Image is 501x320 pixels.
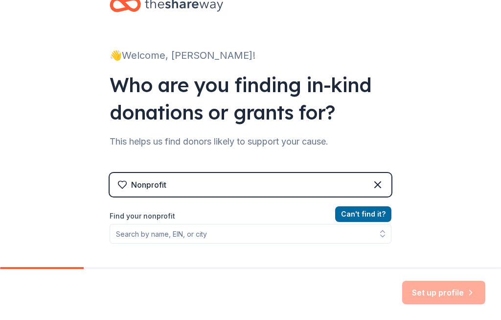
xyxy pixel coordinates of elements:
[110,48,391,63] div: 👋 Welcome, [PERSON_NAME]!
[110,224,391,244] input: Search by name, EIN, or city
[110,210,391,222] label: Find your nonprofit
[110,134,391,149] div: This helps us find donors likely to support your cause.
[335,206,391,222] button: Can't find it?
[131,179,166,191] div: Nonprofit
[110,71,391,126] div: Who are you finding in-kind donations or grants for?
